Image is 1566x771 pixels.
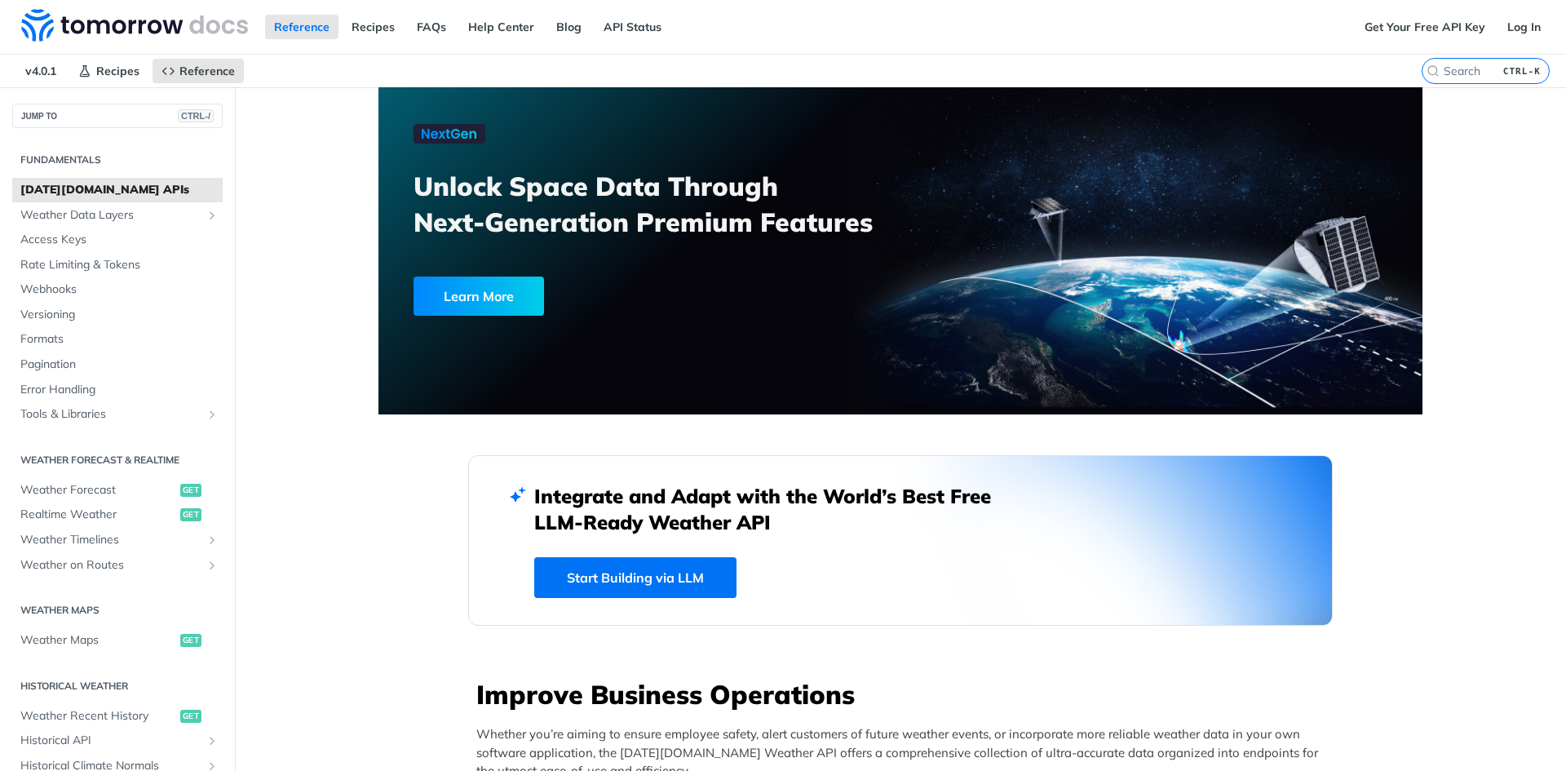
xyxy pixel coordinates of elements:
span: Recipes [96,64,139,78]
span: get [180,710,201,723]
a: FAQs [408,15,455,39]
h2: Weather Maps [12,603,223,618]
span: Weather Timelines [20,532,201,548]
span: Weather on Routes [20,557,201,574]
span: Rate Limiting & Tokens [20,257,219,273]
span: [DATE][DOMAIN_NAME] APIs [20,182,219,198]
button: Show subpages for Historical API [206,734,219,747]
span: Weather Forecast [20,482,176,498]
span: Error Handling [20,382,219,398]
span: Reference [179,64,235,78]
span: Weather Recent History [20,708,176,724]
button: Show subpages for Tools & Libraries [206,408,219,421]
a: Historical APIShow subpages for Historical API [12,729,223,753]
a: Versioning [12,303,223,327]
button: JUMP TOCTRL-/ [12,104,223,128]
a: Formats [12,327,223,352]
span: Versioning [20,307,219,323]
h3: Improve Business Operations [476,676,1333,712]
span: Formats [20,331,219,348]
a: Blog [547,15,591,39]
h2: Fundamentals [12,153,223,167]
a: Learn More [414,277,817,316]
a: Error Handling [12,378,223,402]
a: Log In [1498,15,1550,39]
span: Webhooks [20,281,219,298]
span: get [180,508,201,521]
span: Access Keys [20,232,219,248]
a: Tools & LibrariesShow subpages for Tools & Libraries [12,402,223,427]
img: NextGen [414,124,485,144]
span: Historical API [20,733,201,749]
a: Help Center [459,15,543,39]
a: Pagination [12,352,223,377]
a: Start Building via LLM [534,557,737,598]
span: Weather Data Layers [20,207,201,224]
h2: Weather Forecast & realtime [12,453,223,467]
span: CTRL-/ [178,109,214,122]
button: Show subpages for Weather Timelines [206,534,219,547]
a: Recipes [69,59,148,83]
a: Reference [265,15,338,39]
span: Realtime Weather [20,507,176,523]
a: Reference [153,59,244,83]
a: Weather on RoutesShow subpages for Weather on Routes [12,553,223,578]
button: Show subpages for Weather Data Layers [206,209,219,222]
kbd: CTRL-K [1499,63,1545,79]
span: Pagination [20,357,219,373]
a: Weather TimelinesShow subpages for Weather Timelines [12,528,223,552]
h3: Unlock Space Data Through Next-Generation Premium Features [414,168,918,240]
h2: Integrate and Adapt with the World’s Best Free LLM-Ready Weather API [534,483,1015,535]
span: get [180,634,201,647]
a: Get Your Free API Key [1356,15,1494,39]
a: [DATE][DOMAIN_NAME] APIs [12,178,223,202]
span: Weather Maps [20,632,176,649]
span: Tools & Libraries [20,406,201,423]
a: Rate Limiting & Tokens [12,253,223,277]
a: Weather Data LayersShow subpages for Weather Data Layers [12,203,223,228]
a: Weather Mapsget [12,628,223,653]
svg: Search [1427,64,1440,78]
a: Weather Forecastget [12,478,223,503]
a: API Status [595,15,670,39]
img: Tomorrow.io Weather API Docs [21,9,248,42]
a: Realtime Weatherget [12,503,223,527]
a: Weather Recent Historyget [12,704,223,729]
a: Access Keys [12,228,223,252]
a: Webhooks [12,277,223,302]
a: Recipes [343,15,404,39]
button: Show subpages for Weather on Routes [206,559,219,572]
span: get [180,484,201,497]
div: Learn More [414,277,544,316]
h2: Historical Weather [12,679,223,693]
span: v4.0.1 [16,59,65,83]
